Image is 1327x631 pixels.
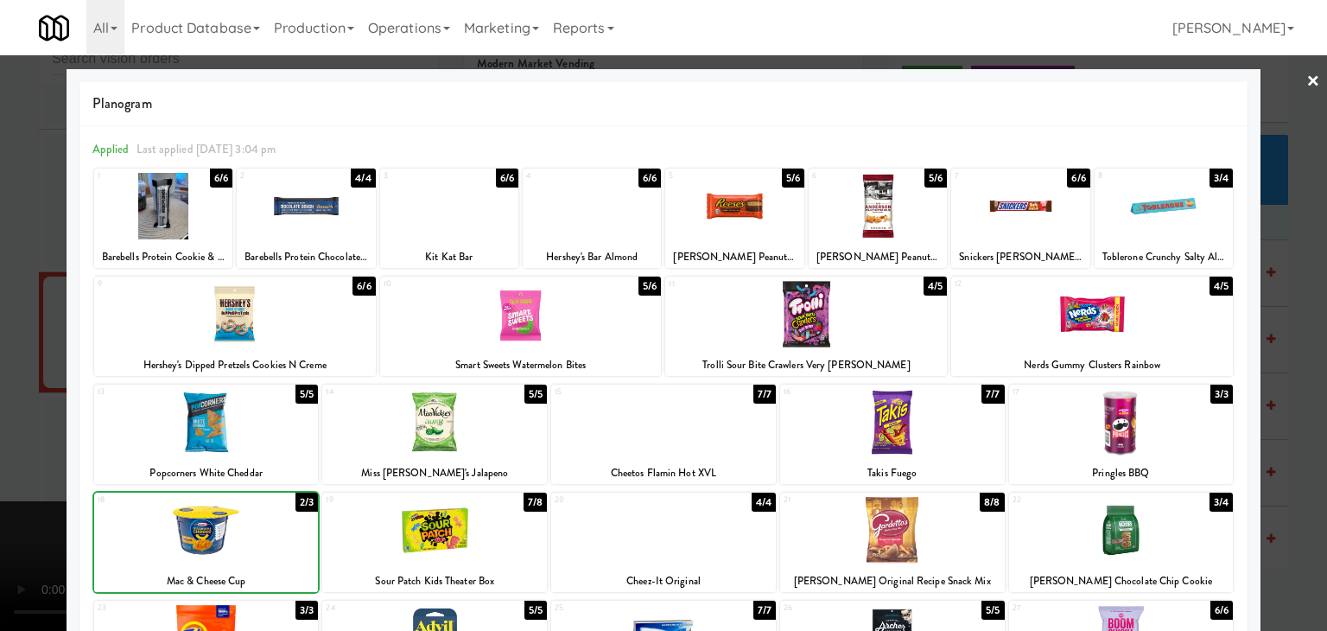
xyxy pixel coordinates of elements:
[980,493,1004,512] div: 8/8
[638,169,661,188] div: 6/6
[753,601,776,620] div: 7/7
[954,354,1230,376] div: Nerds Gummy Clusters Rainbow
[1067,169,1089,188] div: 6/6
[665,169,803,268] div: 55/6[PERSON_NAME] Peanut Butter Cup
[322,570,547,592] div: Sour Patch Kids Theater Box
[809,169,947,268] div: 65/6[PERSON_NAME] Peanut Butter Filled Pretzel
[383,354,659,376] div: Smart Sweets Watermelon Bites
[1098,169,1164,183] div: 8
[1013,493,1121,507] div: 22
[322,385,547,484] div: 145/5Miss [PERSON_NAME]'s Jalapeno
[551,570,776,592] div: Cheez-It Original
[809,246,947,268] div: [PERSON_NAME] Peanut Butter Filled Pretzel
[384,169,449,183] div: 3
[97,570,316,592] div: Mac & Cheese Cup
[98,493,206,507] div: 18
[94,493,319,592] div: 182/3Mac & Cheese Cup
[780,493,1005,592] div: 218/8[PERSON_NAME] Original Recipe Snack Mix
[380,246,518,268] div: Kit Kat Bar
[551,385,776,484] div: 157/7Cheetos Flamin Hot XVL
[525,246,658,268] div: Hershey's Bar Almond
[981,601,1004,620] div: 5/5
[782,169,804,188] div: 5/6
[668,246,801,268] div: [PERSON_NAME] Peanut Butter Cup
[1210,169,1233,188] div: 3/4
[955,169,1020,183] div: 7
[555,385,663,399] div: 15
[1009,570,1234,592] div: [PERSON_NAME] Chocolate Chip Cookie
[239,246,372,268] div: Barebells Protein Chocolate Dough
[383,246,516,268] div: Kit Kat Bar
[784,385,892,399] div: 16
[780,570,1005,592] div: [PERSON_NAME] Original Recipe Snack Mix
[555,601,663,615] div: 25
[524,601,547,620] div: 5/5
[954,246,1087,268] div: Snickers [PERSON_NAME] Size
[380,169,518,268] div: 36/6Kit Kat Bar
[551,493,776,592] div: 204/4Cheez-It Original
[325,462,544,484] div: Miss [PERSON_NAME]'s Jalapeno
[524,493,547,512] div: 7/8
[924,277,947,296] div: 4/5
[551,462,776,484] div: Cheetos Flamin Hot XVL
[97,354,373,376] div: Hershey's Dipped Pretzels Cookies N Creme
[669,277,806,291] div: 11
[97,462,316,484] div: Popcorners White Cheddar
[94,462,319,484] div: Popcorners White Cheddar
[554,462,773,484] div: Cheetos Flamin Hot XVL
[924,169,947,188] div: 5/6
[210,169,232,188] div: 6/6
[496,169,518,188] div: 6/6
[384,277,521,291] div: 10
[240,169,306,183] div: 2
[784,493,892,507] div: 21
[92,141,130,157] span: Applied
[94,354,376,376] div: Hershey's Dipped Pretzels Cookies N Creme
[638,277,661,296] div: 5/6
[98,385,206,399] div: 13
[1097,246,1230,268] div: Toblerone Crunchy Salty Almond
[811,246,944,268] div: [PERSON_NAME] Peanut Butter Filled Pretzel
[812,169,878,183] div: 6
[97,246,230,268] div: Barebells Protein Cookie & Cream
[665,246,803,268] div: [PERSON_NAME] Peanut Butter Cup
[94,246,232,268] div: Barebells Protein Cookie & Cream
[665,277,947,376] div: 114/5Trolli Sour Bite Crawlers Very [PERSON_NAME]
[1210,385,1233,404] div: 3/3
[351,169,375,188] div: 4/4
[1210,493,1233,512] div: 3/4
[1095,169,1233,268] div: 83/4Toblerone Crunchy Salty Almond
[753,385,776,404] div: 7/7
[1012,462,1231,484] div: Pringles BBQ
[237,169,375,268] div: 24/4Barebells Protein Chocolate Dough
[526,169,592,183] div: 4
[326,493,435,507] div: 19
[137,141,276,157] span: Last applied [DATE] 3:04 pm
[951,354,1233,376] div: Nerds Gummy Clusters Rainbow
[555,493,663,507] div: 20
[1012,570,1231,592] div: [PERSON_NAME] Chocolate Chip Cookie
[783,570,1002,592] div: [PERSON_NAME] Original Recipe Snack Mix
[1009,493,1234,592] div: 223/4[PERSON_NAME] Chocolate Chip Cookie
[780,385,1005,484] div: 167/7Takis Fuego
[1210,601,1233,620] div: 6/6
[780,462,1005,484] div: Takis Fuego
[380,277,662,376] div: 105/6Smart Sweets Watermelon Bites
[295,493,318,512] div: 2/3
[325,570,544,592] div: Sour Patch Kids Theater Box
[554,570,773,592] div: Cheez-It Original
[326,385,435,399] div: 14
[94,570,319,592] div: Mac & Cheese Cup
[380,354,662,376] div: Smart Sweets Watermelon Bites
[951,246,1089,268] div: Snickers [PERSON_NAME] Size
[237,246,375,268] div: Barebells Protein Chocolate Dough
[1013,385,1121,399] div: 17
[98,601,206,615] div: 23
[98,277,235,291] div: 9
[752,493,776,512] div: 4/4
[668,354,944,376] div: Trolli Sour Bite Crawlers Very [PERSON_NAME]
[951,169,1089,268] div: 76/6Snickers [PERSON_NAME] Size
[669,169,734,183] div: 5
[94,169,232,268] div: 16/6Barebells Protein Cookie & Cream
[295,601,318,620] div: 3/3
